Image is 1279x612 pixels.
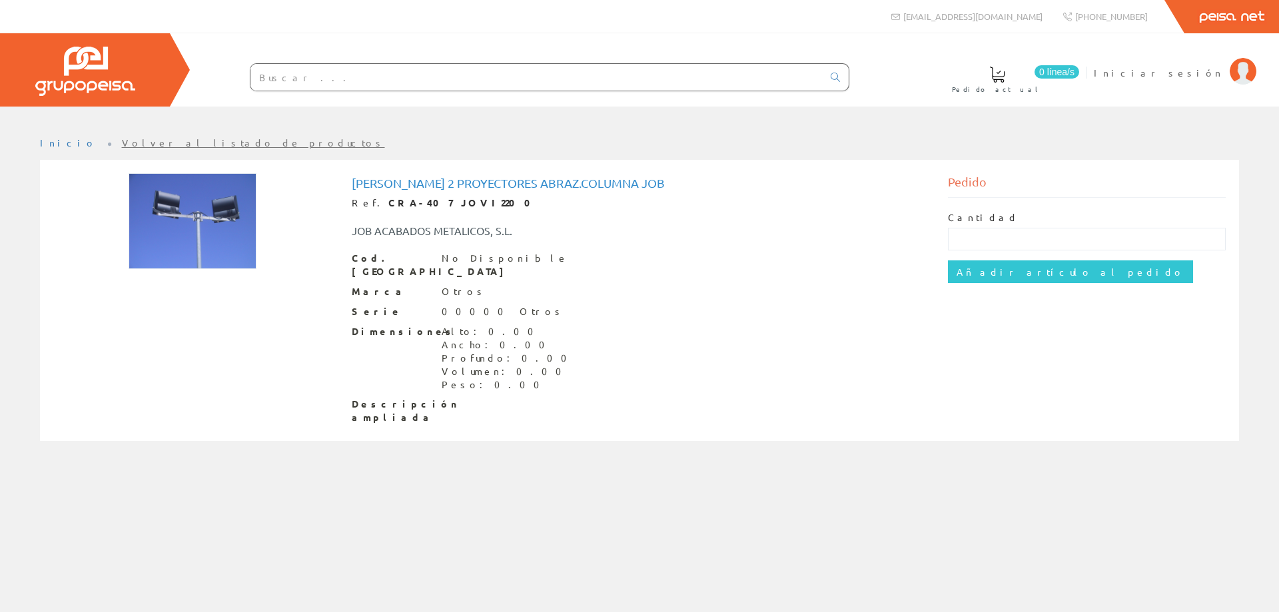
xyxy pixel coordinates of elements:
input: Buscar ... [250,64,823,91]
span: Serie [352,305,432,318]
span: Iniciar sesión [1094,66,1223,79]
div: Alto: 0.00 [442,325,575,338]
span: [EMAIL_ADDRESS][DOMAIN_NAME] [903,11,1043,22]
div: Otros [442,285,486,298]
div: Ancho: 0.00 [442,338,575,352]
img: Foto artículo Cruceta 2 Proyectores Abraz.columna Job (192x144) [129,173,256,269]
div: Profundo: 0.00 [442,352,575,365]
label: Cantidad [948,211,1019,224]
div: JOB ACABADOS METALICOS, S.L. [342,223,689,238]
input: Añadir artículo al pedido [948,260,1193,283]
span: 0 línea/s [1035,65,1079,79]
span: [PHONE_NUMBER] [1075,11,1148,22]
span: Marca [352,285,432,298]
span: Descripción ampliada [352,398,432,424]
img: Grupo Peisa [35,47,135,96]
div: No Disponible [442,252,568,265]
span: Pedido actual [952,83,1043,96]
a: Volver al listado de productos [122,137,385,149]
div: Peso: 0.00 [442,378,575,392]
a: Iniciar sesión [1094,55,1256,68]
div: Pedido [948,173,1226,198]
div: Volumen: 0.00 [442,365,575,378]
a: Inicio [40,137,97,149]
strong: CRA-407 JOVI2200 [388,196,540,208]
div: 00000 Otros [442,305,564,318]
span: Cod. [GEOGRAPHIC_DATA] [352,252,432,278]
div: Ref. [352,196,928,210]
h1: [PERSON_NAME] 2 Proyectores Abraz.columna Job [352,176,928,190]
span: Dimensiones [352,325,432,338]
